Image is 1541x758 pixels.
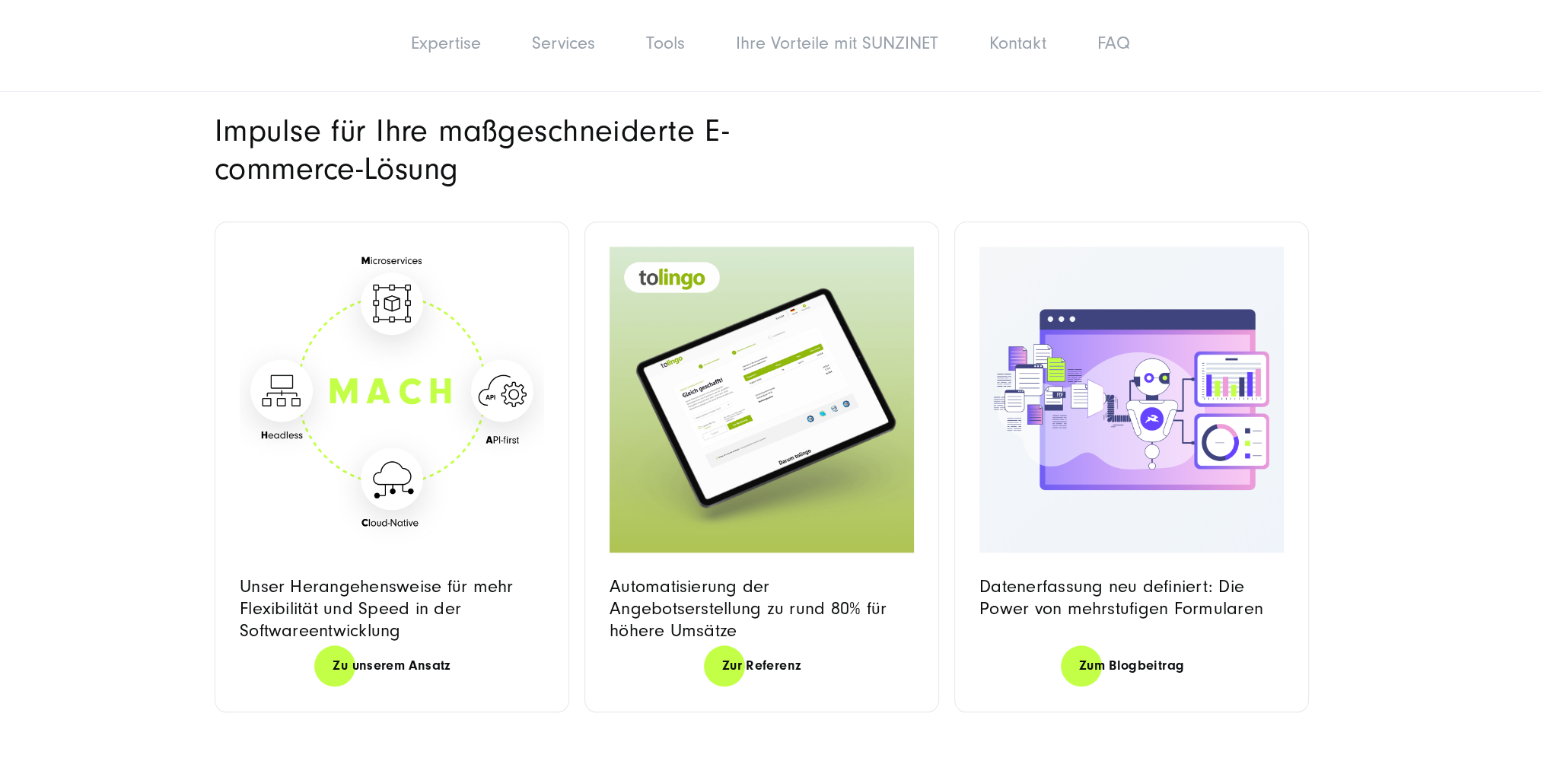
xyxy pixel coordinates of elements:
[704,644,820,687] a: Zur Referenz
[1097,33,1130,53] a: FAQ
[979,247,1284,553] img: Datenerfassungs mit mehrstufigen Formularen Blog - E-Commerce Agentur SUNZINET
[736,33,938,53] a: Ihre Vorteile mit SUNZINET
[1061,644,1202,687] a: Zum Blogbeitrag
[411,33,481,53] a: Expertise
[215,113,755,189] h3: Impulse für Ihre maßgeschneiderte E-commerce-Lösung
[610,247,914,553] img: Tolingo Kunde E-commerce Projekt Referenz - E-Commerce Agentur SUNZINET
[240,575,544,642] h3: Unser Herangehensweise für mehr Flexibilität und Speed in der Softwareentwicklung
[240,247,544,553] img: MACH Architecture - E-Commerce Agentur SUNZINET
[532,33,595,53] a: Services
[314,644,469,687] a: Zu unserem Ansatz
[989,33,1046,53] a: Kontakt
[610,575,914,642] h3: Automatisierung der Angebotserstellung zu rund 80% für höhere Umsätze
[646,33,685,53] a: Tools
[979,575,1284,619] h3: Datenerfassung neu definiert: Die Power von mehrstufigen Formularen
